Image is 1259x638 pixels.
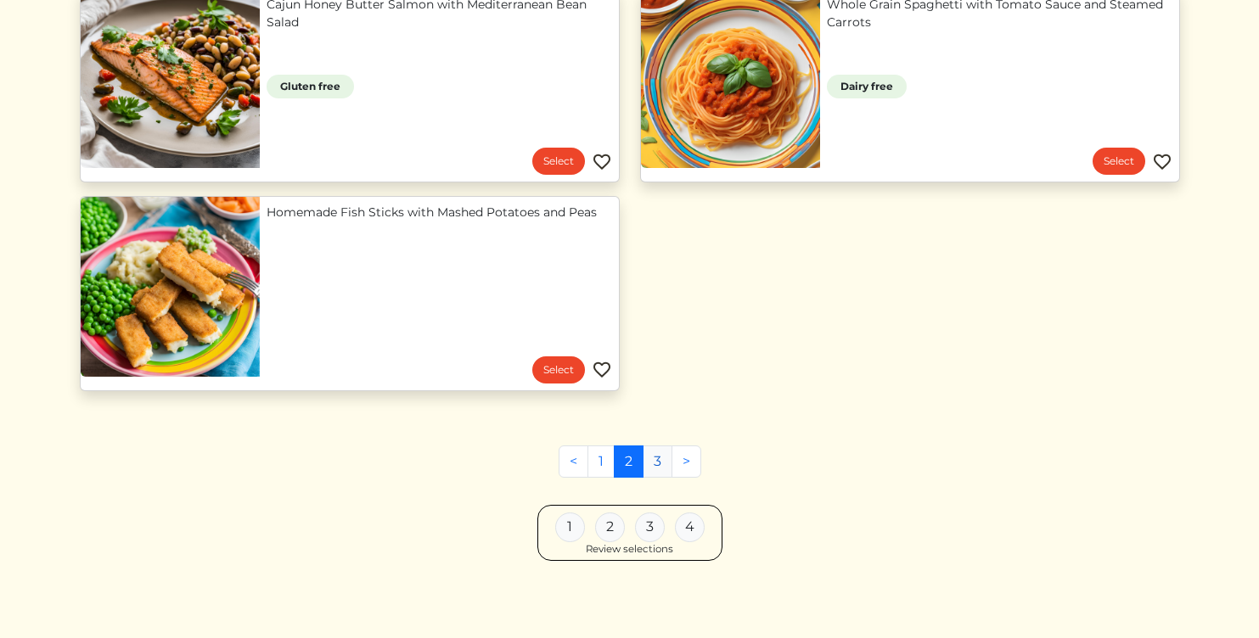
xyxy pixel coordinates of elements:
a: 1 2 3 4 Review selections [537,505,722,562]
img: Favorite menu item [592,152,612,172]
a: Select [1093,148,1145,175]
img: Favorite menu item [1152,152,1172,172]
div: Review selections [586,542,673,557]
div: 3 [635,512,665,542]
a: 3 [643,445,672,478]
a: 1 [587,445,615,478]
a: Select [532,356,585,383]
div: 2 [595,512,625,542]
a: Previous [559,445,588,478]
nav: Pages [559,445,701,491]
a: Select [532,148,585,175]
a: 2 [614,445,644,478]
img: Favorite menu item [592,360,612,380]
a: Next [672,445,701,478]
div: 4 [675,512,705,542]
div: 1 [555,512,585,542]
a: Homemade Fish Sticks with Mashed Potatoes and Peas [267,204,612,221]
